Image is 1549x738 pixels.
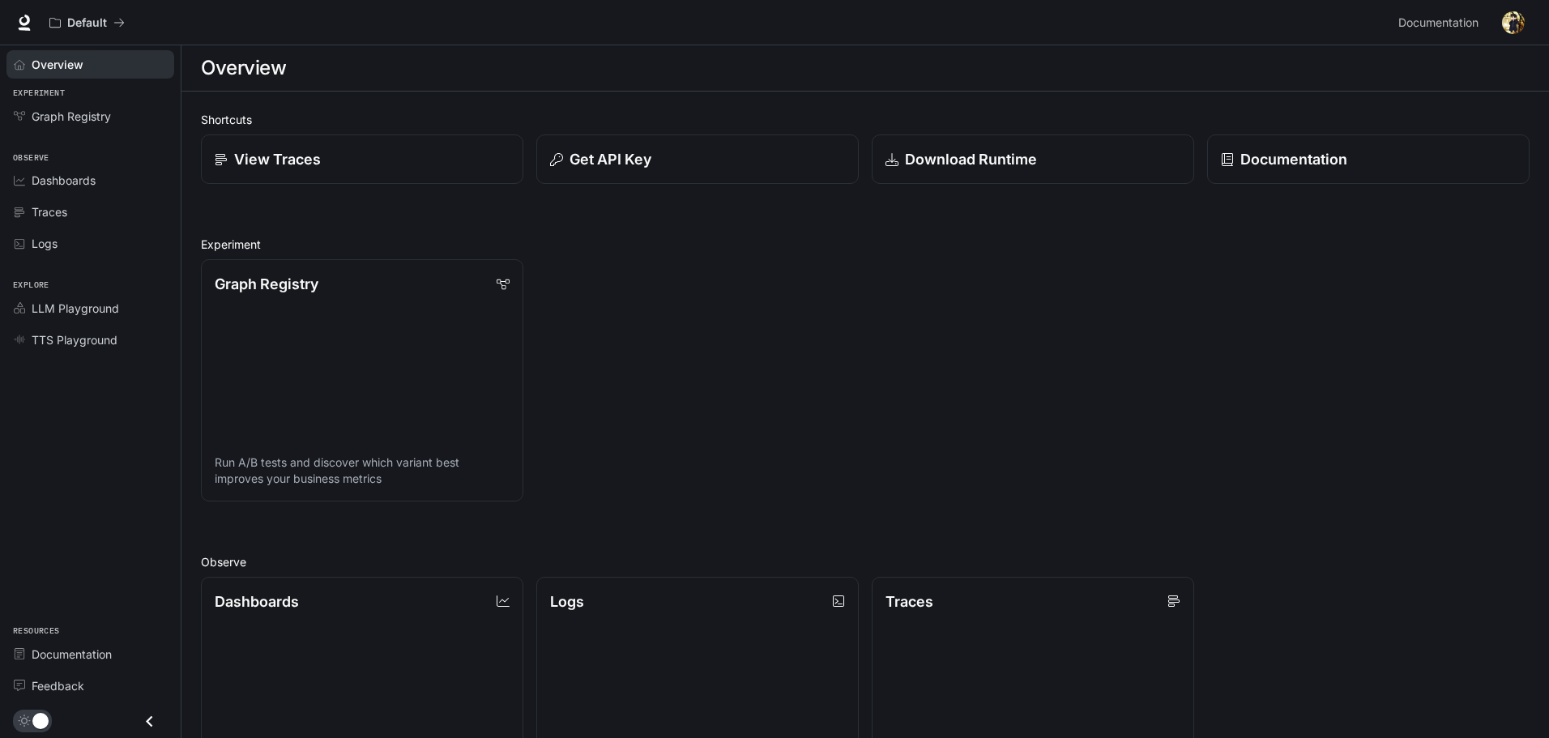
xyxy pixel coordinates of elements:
span: Overview [32,56,83,73]
a: LLM Playground [6,294,174,322]
span: Feedback [32,677,84,694]
a: Graph Registry [6,102,174,130]
p: Get API Key [570,148,651,170]
span: Graph Registry [32,108,111,125]
img: User avatar [1502,11,1525,34]
p: Logs [550,591,584,612]
span: Logs [32,235,58,252]
a: Dashboards [6,166,174,194]
p: Download Runtime [905,148,1037,170]
h2: Observe [201,553,1530,570]
h2: Shortcuts [201,111,1530,128]
button: Close drawer [131,705,168,738]
p: Documentation [1240,148,1347,170]
span: Documentation [32,646,112,663]
button: All workspaces [42,6,132,39]
span: Documentation [1398,13,1479,33]
a: Feedback [6,672,174,700]
p: Traces [885,591,933,612]
a: Documentation [6,640,174,668]
a: Traces [6,198,174,226]
span: Dark mode toggle [32,711,49,729]
button: User avatar [1497,6,1530,39]
a: Documentation [1207,134,1530,184]
button: Get API Key [536,134,859,184]
p: View Traces [234,148,321,170]
a: Graph RegistryRun A/B tests and discover which variant best improves your business metrics [201,259,523,501]
span: LLM Playground [32,300,119,317]
a: TTS Playground [6,326,174,354]
a: Documentation [1392,6,1491,39]
span: TTS Playground [32,331,117,348]
a: Overview [6,50,174,79]
span: Dashboards [32,172,96,189]
h2: Experiment [201,236,1530,253]
h1: Overview [201,52,286,84]
span: Traces [32,203,67,220]
a: View Traces [201,134,523,184]
p: Run A/B tests and discover which variant best improves your business metrics [215,454,510,487]
p: Dashboards [215,591,299,612]
a: Logs [6,229,174,258]
a: Download Runtime [872,134,1194,184]
p: Graph Registry [215,273,318,295]
p: Default [67,16,107,30]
